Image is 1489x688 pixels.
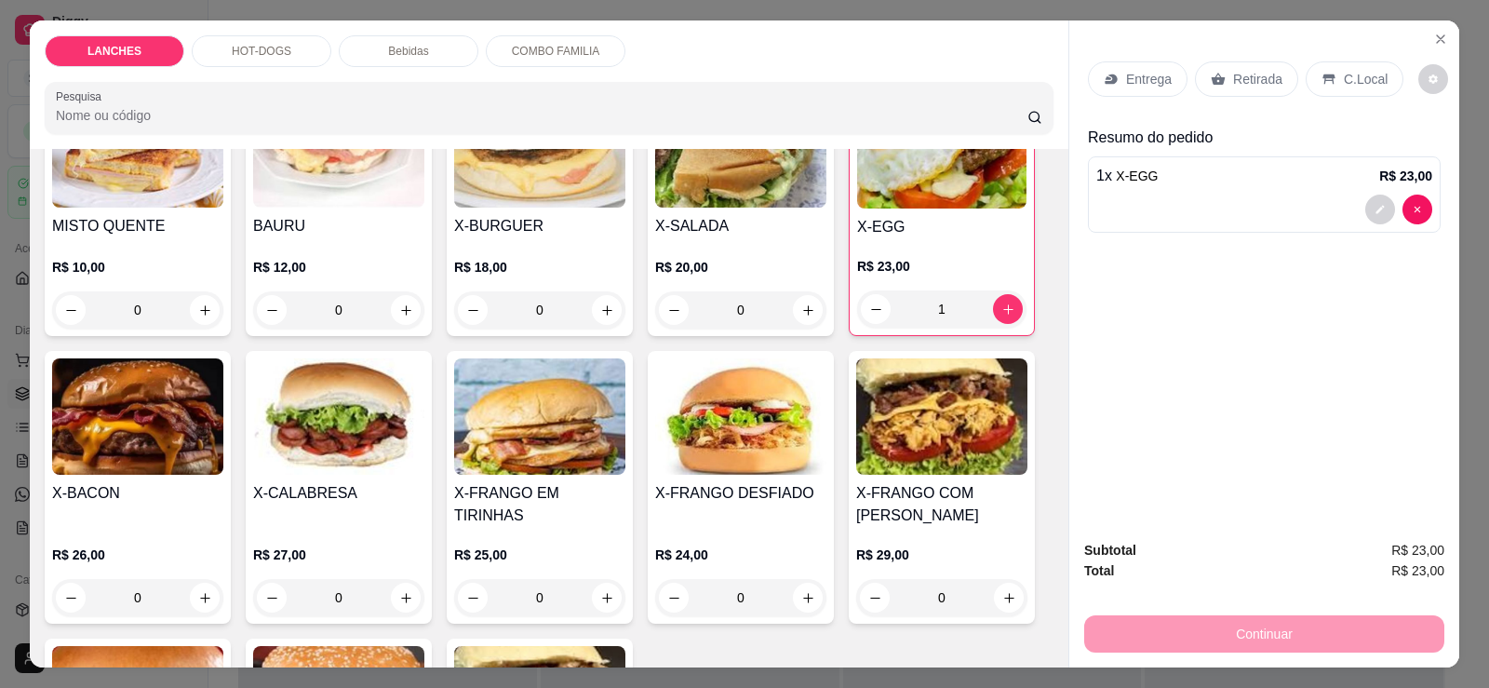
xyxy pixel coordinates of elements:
[454,546,625,564] p: R$ 25,00
[994,583,1024,613] button: increase-product-quantity
[793,583,823,613] button: increase-product-quantity
[253,258,424,277] p: R$ 12,00
[56,106,1027,125] input: Pesquisa
[391,295,421,325] button: increase-product-quantity
[655,546,826,564] p: R$ 24,00
[253,215,424,237] h4: BAURU
[253,546,424,564] p: R$ 27,00
[655,482,826,505] h4: X-FRANGO DESFIADO
[1088,127,1441,149] p: Resumo do pedido
[655,258,826,277] p: R$ 20,00
[512,44,600,59] p: COMBO FAMILIA
[232,44,291,59] p: HOT-DOGS
[860,583,890,613] button: decrease-product-quantity
[1096,165,1158,187] p: 1 x
[857,216,1026,238] h4: X-EGG
[190,583,220,613] button: increase-product-quantity
[454,91,625,208] img: product-image
[52,258,223,277] p: R$ 10,00
[388,44,428,59] p: Bebidas
[52,546,223,564] p: R$ 26,00
[1418,64,1448,94] button: decrease-product-quantity
[861,294,891,324] button: decrease-product-quantity
[592,295,622,325] button: increase-product-quantity
[1344,70,1388,88] p: C.Local
[454,358,625,475] img: product-image
[454,258,625,277] p: R$ 18,00
[1365,195,1395,224] button: decrease-product-quantity
[993,294,1023,324] button: increase-product-quantity
[257,583,287,613] button: decrease-product-quantity
[253,91,424,208] img: product-image
[655,91,826,208] img: product-image
[253,482,424,505] h4: X-CALABRESA
[458,583,488,613] button: decrease-product-quantity
[52,91,223,208] img: product-image
[253,358,424,475] img: product-image
[391,583,421,613] button: increase-product-quantity
[1116,169,1158,183] span: X-EGG
[655,358,826,475] img: product-image
[1391,540,1444,560] span: R$ 23,00
[52,215,223,237] h4: MISTO QUENTE
[1402,195,1432,224] button: decrease-product-quantity
[857,257,1026,276] p: R$ 23,00
[52,482,223,505] h4: X-BACON
[458,295,488,325] button: decrease-product-quantity
[793,295,823,325] button: increase-product-quantity
[454,215,625,237] h4: X-BURGUER
[856,482,1027,527] h4: X-FRANGO COM [PERSON_NAME]
[52,358,223,475] img: product-image
[56,583,86,613] button: decrease-product-quantity
[655,215,826,237] h4: X-SALADA
[87,44,141,59] p: LANCHES
[1126,70,1172,88] p: Entrega
[1391,560,1444,581] span: R$ 23,00
[56,88,108,104] label: Pesquisa
[659,295,689,325] button: decrease-product-quantity
[56,295,86,325] button: decrease-product-quantity
[190,295,220,325] button: increase-product-quantity
[856,546,1027,564] p: R$ 29,00
[1426,24,1455,54] button: Close
[592,583,622,613] button: increase-product-quantity
[856,358,1027,475] img: product-image
[1379,167,1432,185] p: R$ 23,00
[659,583,689,613] button: decrease-product-quantity
[454,482,625,527] h4: X-FRANGO EM TIRINHAS
[257,295,287,325] button: decrease-product-quantity
[857,92,1026,209] img: product-image
[1233,70,1282,88] p: Retirada
[1084,543,1136,558] strong: Subtotal
[1084,563,1114,578] strong: Total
